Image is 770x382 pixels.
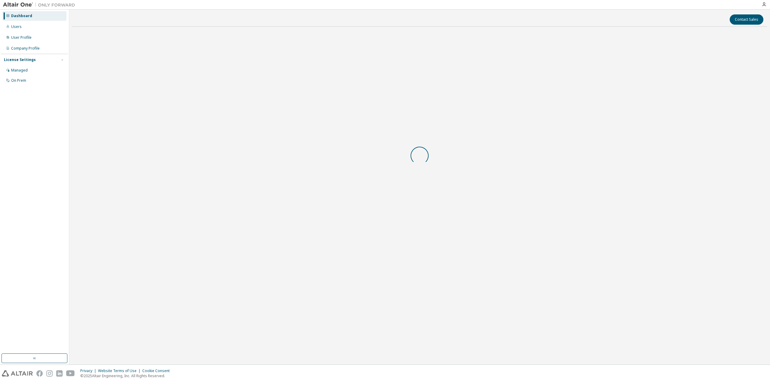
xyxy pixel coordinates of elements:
img: linkedin.svg [56,370,63,377]
p: © 2025 Altair Engineering, Inc. All Rights Reserved. [80,373,173,378]
div: Company Profile [11,46,40,51]
img: facebook.svg [36,370,43,377]
div: Website Terms of Use [98,368,142,373]
div: License Settings [4,57,36,62]
div: Dashboard [11,14,32,18]
img: altair_logo.svg [2,370,33,377]
button: Contact Sales [730,14,763,25]
div: Users [11,24,22,29]
div: Cookie Consent [142,368,173,373]
img: Altair One [3,2,78,8]
div: Managed [11,68,28,73]
img: youtube.svg [66,370,75,377]
div: On Prem [11,78,26,83]
div: User Profile [11,35,32,40]
div: Privacy [80,368,98,373]
img: instagram.svg [46,370,53,377]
